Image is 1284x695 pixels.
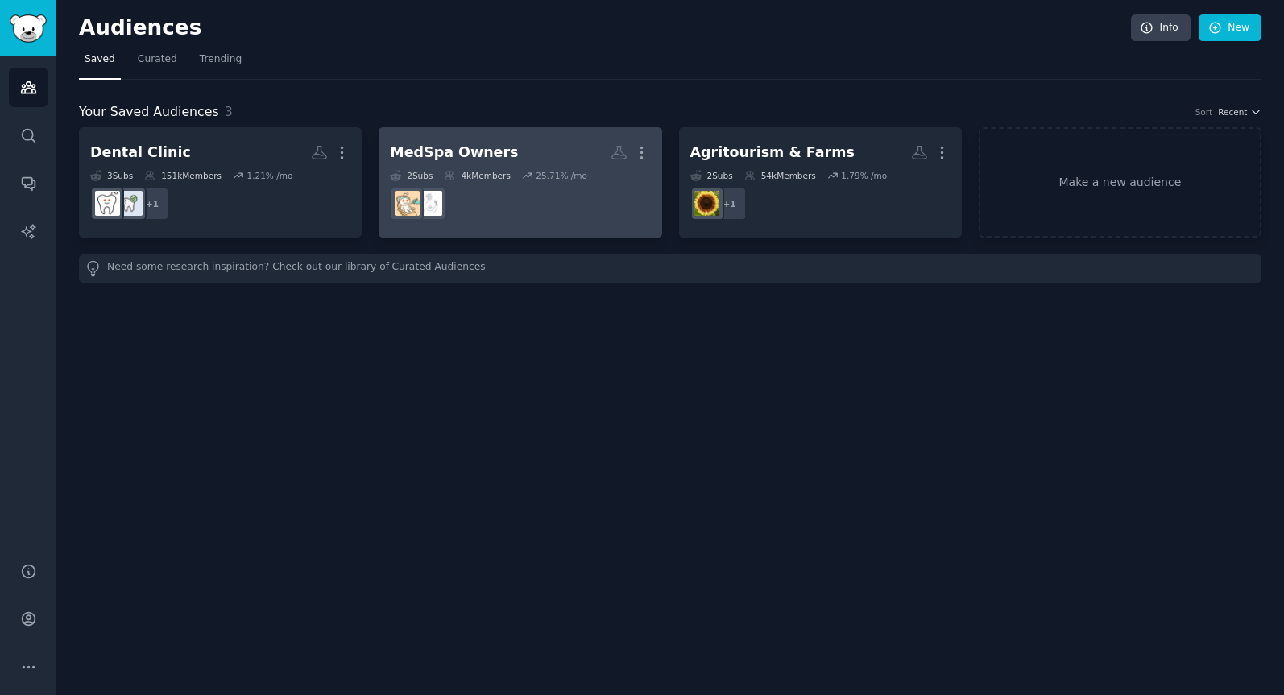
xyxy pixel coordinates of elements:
a: Trending [194,47,247,80]
div: 25.71 % /mo [536,170,587,181]
div: 2 Sub s [690,170,733,181]
div: Sort [1195,106,1213,118]
a: Dental Clinic3Subs151kMembers1.21% /mo+1DentalClinicsDentistry [79,127,362,238]
a: Saved [79,47,121,80]
img: Dentistry [95,191,120,216]
span: Your Saved Audiences [79,102,219,122]
div: 4k Members [444,170,510,181]
img: agritourism [694,191,719,216]
img: MedSpa [395,191,420,216]
img: DentalClinics [118,191,143,216]
div: Dental Clinic [90,143,191,163]
div: + 1 [713,187,747,221]
a: Make a new audience [979,127,1261,238]
div: 1.79 % /mo [841,170,887,181]
span: Recent [1218,106,1247,118]
a: Curated Audiences [392,260,486,277]
a: Curated [132,47,183,80]
a: Info [1131,14,1191,42]
div: + 1 [135,187,169,221]
a: Agritourism & Farms2Subs54kMembers1.79% /mo+1agritourism [679,127,962,238]
h2: Audiences [79,15,1131,41]
button: Recent [1218,106,1261,118]
a: MedSpa Owners2Subs4kMembers25.71% /moMedSpaGrowthMedSpa [379,127,661,238]
div: MedSpa Owners [390,143,518,163]
div: Agritourism & Farms [690,143,855,163]
div: 1.21 % /mo [246,170,292,181]
span: Saved [85,52,115,67]
div: 54k Members [744,170,816,181]
a: New [1199,14,1261,42]
img: GummySearch logo [10,14,47,43]
span: 3 [225,104,233,119]
div: 3 Sub s [90,170,133,181]
div: Need some research inspiration? Check out our library of [79,254,1261,283]
div: 151k Members [144,170,222,181]
span: Trending [200,52,242,67]
div: 2 Sub s [390,170,433,181]
span: Curated [138,52,177,67]
img: MedSpaGrowth [417,191,442,216]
